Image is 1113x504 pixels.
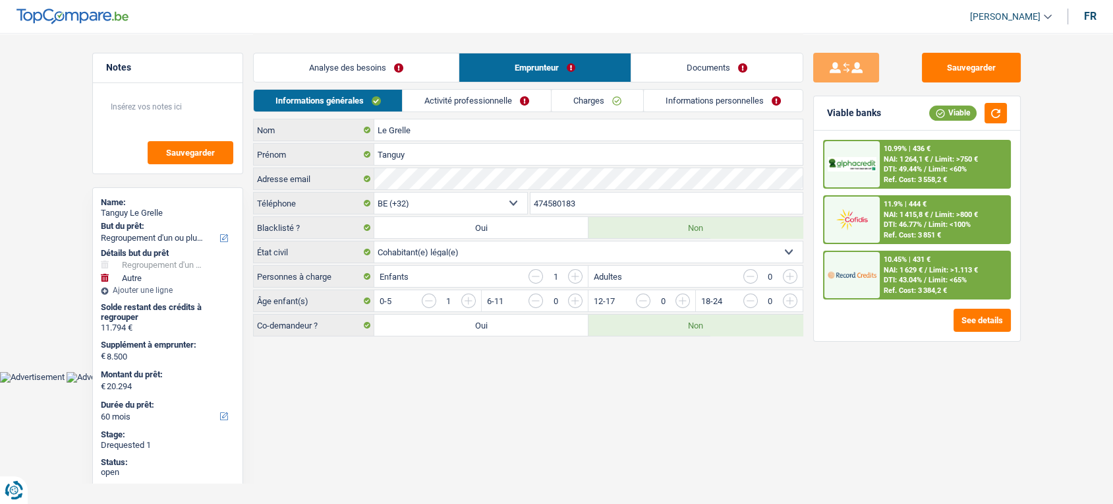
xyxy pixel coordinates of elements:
a: [PERSON_NAME] [959,6,1052,28]
img: Cofidis [828,207,876,232]
div: 11.9% | 444 € [884,200,927,208]
div: Status: [101,457,235,468]
a: Activité professionnelle [403,90,551,111]
label: État civil [254,241,374,263]
label: Non [588,217,803,238]
div: 10.45% | 431 € [884,255,930,264]
span: NAI: 1 629 € [884,266,923,274]
div: 0 [764,272,776,281]
label: Nom [254,119,374,141]
label: Personnes à charge [254,266,374,287]
label: Téléphone [254,193,374,214]
label: Montant du prêt: [101,369,232,380]
input: 401020304 [530,193,803,214]
span: / [930,210,933,219]
label: Co-demandeur ? [254,315,374,336]
h5: Notes [106,62,229,73]
div: 11.794 € [101,323,235,333]
label: Blacklisté ? [254,217,374,238]
label: Âge enfant(s) [254,290,374,311]
a: Informations personnelles [644,90,803,111]
span: DTI: 46.77% [884,220,922,229]
div: open [101,467,235,478]
button: Sauvegarder [148,141,233,164]
span: [PERSON_NAME] [970,11,1041,22]
label: Non [588,315,803,336]
span: Sauvegarder [166,148,215,157]
img: TopCompare Logo [16,9,128,24]
div: 10.99% | 436 € [884,144,930,153]
img: Advertisement [67,372,131,383]
span: / [924,220,927,229]
img: Record Credits [828,263,876,287]
a: Analyse des besoins [254,53,459,82]
span: DTI: 49.44% [884,165,922,173]
a: Emprunteur [459,53,631,82]
span: Limit: >750 € [935,155,978,164]
label: Prénom [254,144,374,165]
span: / [924,165,927,173]
div: 1 [443,297,455,305]
div: Tanguy Le Grelle [101,208,235,218]
button: See details [954,309,1011,332]
label: But du prêt: [101,221,232,232]
div: Solde restant des crédits à regrouper [101,302,235,323]
span: Limit: <65% [928,276,967,284]
span: Limit: >800 € [935,210,978,219]
label: Durée du prêt: [101,400,232,410]
button: Sauvegarder [922,53,1021,82]
div: fr [1084,10,1097,22]
a: Documents [631,53,803,82]
label: Enfants [380,272,409,281]
a: Charges [552,90,643,111]
label: 0-5 [380,297,391,305]
span: DTI: 43.04% [884,276,922,284]
span: NAI: 1 264,1 € [884,155,928,164]
span: € [101,351,105,362]
span: Limit: <100% [928,220,971,229]
span: / [930,155,933,164]
div: Stage: [101,429,235,440]
a: Informations générales [254,90,403,111]
div: Drequested 1 [101,440,235,451]
div: Viable banks [827,108,881,119]
label: Oui [374,315,588,336]
span: / [925,266,927,274]
div: Viable [929,106,977,120]
label: Adresse email [254,168,374,189]
span: NAI: 1 415,8 € [884,210,928,219]
span: € [101,381,105,392]
span: / [924,276,927,284]
label: Oui [374,217,588,238]
div: 1 [550,272,561,281]
label: Supplément à emprunter: [101,340,232,350]
span: Limit: >1.113 € [929,266,978,274]
div: Ref. Cost: 3 384,2 € [884,286,947,295]
div: Name: [101,197,235,208]
img: AlphaCredit [828,157,876,172]
span: Limit: <60% [928,165,967,173]
div: Ajouter une ligne [101,286,235,295]
div: Détails but du prêt [101,248,235,259]
label: Adultes [594,272,622,281]
div: Ref. Cost: 3 851 € [884,231,941,239]
div: Ref. Cost: 3 558,2 € [884,175,947,184]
